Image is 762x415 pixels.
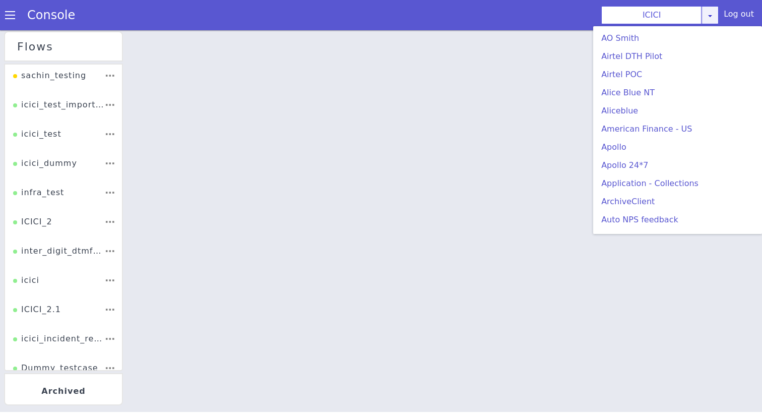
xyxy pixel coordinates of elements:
a: AO Smith [597,30,758,46]
div: Log out [724,8,754,24]
div: icici [11,237,38,257]
div: inter_digit_dtmf_wait_test [12,208,104,229]
div: ICICI_2.1 [11,266,59,287]
div: icici_dummy [15,120,79,141]
div: icici_test [15,91,64,111]
a: Application - Collections [597,175,758,192]
a: Airtel POC [597,67,758,83]
div: icici_test_import_1 [16,62,108,83]
a: American Finance - US [597,121,758,137]
a: Apollo [597,139,758,155]
a: Apollo 24*7 [597,157,758,173]
a: Auto NPS feedback [597,212,758,228]
div: Archived [2,343,115,368]
a: Console [15,8,87,22]
a: Airtel DTH Pilot [597,48,758,65]
a: Alice Blue NT [597,85,758,101]
button: ICICI [601,6,702,24]
div: sachin_testing [17,32,91,53]
a: Aliceblue [597,103,758,119]
div: infra_test [14,149,65,170]
a: ArchiveClient [597,194,758,210]
div: Flows [12,1,69,19]
div: icici_incident_reporting [10,295,101,317]
a: Avaya Devconnect [597,230,758,246]
div: ICICI_2 [13,179,53,199]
